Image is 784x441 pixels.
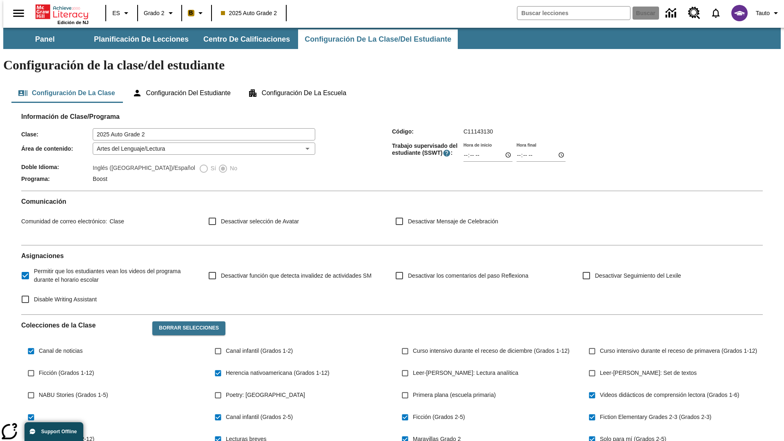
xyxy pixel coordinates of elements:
span: Desactivar selección de Avatar [221,217,299,226]
button: Support Offline [24,422,83,441]
span: NABU Stories (Grados 1-5) [39,391,108,399]
span: Videos didácticos de comprensión lectora (Grados 1-6) [600,391,739,399]
h2: Colecciones de la Clase [21,321,146,329]
button: Perfil/Configuración [753,6,784,20]
span: Área de contenido : [21,145,93,152]
span: 2025 Auto Grade 2 [221,9,277,18]
span: Leer-[PERSON_NAME]: Set de textos [600,369,697,377]
button: Panel [4,29,86,49]
button: Boost El color de la clase es anaranjado claro. Cambiar el color de la clase. [185,6,209,20]
label: Hora final [517,142,536,148]
button: Abrir el menú lateral [7,1,31,25]
span: Permitir que los estudiantes vean los videos del programa durante el horario escolar [34,267,195,284]
button: Configuración de la escuela [241,83,353,103]
span: Ficción (Grados 1-12) [39,369,94,377]
div: Asignaciones [21,252,763,308]
span: Canal infantil (Grados 1-2) [226,347,293,355]
input: Clase [93,128,315,140]
a: Portada [36,4,89,20]
div: Configuración de la clase/del estudiante [11,83,773,103]
button: Grado: Grado 2, Elige un grado [140,6,179,20]
span: Desactivar los comentarios del paso Reflexiona [408,272,528,280]
button: Lenguaje: ES, Selecciona un idioma [109,6,135,20]
button: Centro de calificaciones [197,29,296,49]
span: Leer-[PERSON_NAME]: Lectura analítica [413,369,518,377]
span: Fiction Elementary Grades 2-3 (Grados 2-3) [600,413,711,421]
a: Centro de recursos, Se abrirá en una pestaña nueva. [683,2,705,24]
img: avatar image [731,5,748,21]
span: Disable Writing Assistant [34,295,97,304]
span: Herencia nativoamericana (Grados 1-12) [226,369,330,377]
span: Doble Idioma : [21,164,93,170]
span: Código : [392,128,463,135]
div: Subbarra de navegación [3,28,781,49]
span: Comunidad de correo electrónico : [21,218,107,225]
label: Inglés ([GEOGRAPHIC_DATA])/Español [93,164,195,174]
span: Curso intensivo durante el receso de diciembre (Grados 1-12) [413,347,570,355]
span: Desactivar función que detecta invalidez de actividades SM [221,272,372,280]
span: Desactivar Mensaje de Celebración [408,217,498,226]
a: Notificaciones [705,2,726,24]
span: Tauto [756,9,770,18]
button: Planificación de lecciones [87,29,195,49]
button: Configuración del estudiante [126,83,237,103]
span: Clase : [21,131,93,138]
span: Canal infantil (Grados 2-5) [226,413,293,421]
span: Desactivar Seguimiento del Lexile [595,272,681,280]
span: B [189,8,193,18]
span: Ficción (Grados 2-5) [413,413,465,421]
span: Canal de noticias [39,347,82,355]
span: Primera plana (escuela primaria) [413,391,496,399]
span: Edición de NJ [58,20,89,25]
div: Portada [36,3,89,25]
span: Trabajo supervisado del estudiante (SSWT) : [392,143,463,157]
div: Subbarra de navegación [3,29,459,49]
a: Centro de información [661,2,683,24]
span: No [228,164,237,173]
span: Grado 2 [144,9,165,18]
h1: Configuración de la clase/del estudiante [3,58,781,73]
button: El Tiempo Supervisado de Trabajo Estudiantil es el período durante el cual los estudiantes pueden... [443,149,451,157]
button: Escoja un nuevo avatar [726,2,753,24]
span: Boost [93,176,107,182]
span: Sí [209,164,216,173]
div: Artes del Lenguaje/Lectura [93,143,315,155]
div: Información de Clase/Programa [21,121,763,184]
span: Poetry: [GEOGRAPHIC_DATA] [226,391,305,399]
h2: Información de Clase/Programa [21,113,763,120]
span: Support Offline [41,429,77,434]
div: Comunicación [21,198,763,238]
span: Clase [107,218,124,225]
h2: Comunicación [21,198,763,205]
button: Borrar selecciones [152,321,225,335]
span: Curso intensivo durante el receso de primavera (Grados 1-12) [600,347,757,355]
button: Configuración de la clase [11,83,122,103]
span: ES [112,9,120,18]
span: Programa : [21,176,93,182]
span: C11143130 [463,128,493,135]
input: Buscar campo [517,7,630,20]
button: Configuración de la clase/del estudiante [298,29,458,49]
label: Hora de inicio [463,142,492,148]
h2: Asignaciones [21,252,763,260]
